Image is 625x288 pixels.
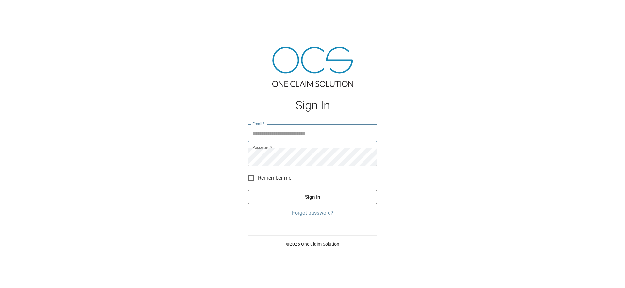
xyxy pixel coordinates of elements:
button: Sign In [248,190,377,204]
span: Remember me [258,174,291,182]
label: Password [252,145,272,150]
label: Email [252,121,265,127]
a: Forgot password? [248,209,377,217]
img: ocs-logo-white-transparent.png [8,4,34,17]
img: ocs-logo-tra.png [272,47,353,87]
p: © 2025 One Claim Solution [248,241,377,247]
h1: Sign In [248,99,377,112]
